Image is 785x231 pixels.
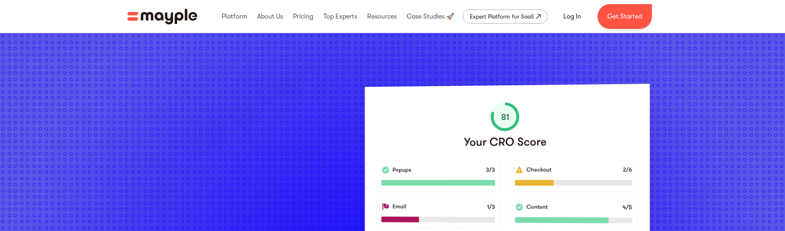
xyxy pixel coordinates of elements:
[291,3,315,30] div: Pricing
[127,9,197,24] img: Mayple logo
[321,3,359,30] div: Top Experts
[365,3,399,30] div: Resources
[255,3,285,30] div: About Us
[598,4,652,29] a: Get Started
[220,3,249,30] div: Platform
[470,12,534,21] div: Expert Platform for SaaS
[127,9,197,24] a: home
[463,9,548,24] a: Expert Platform for SaaS
[553,7,591,26] a: Log In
